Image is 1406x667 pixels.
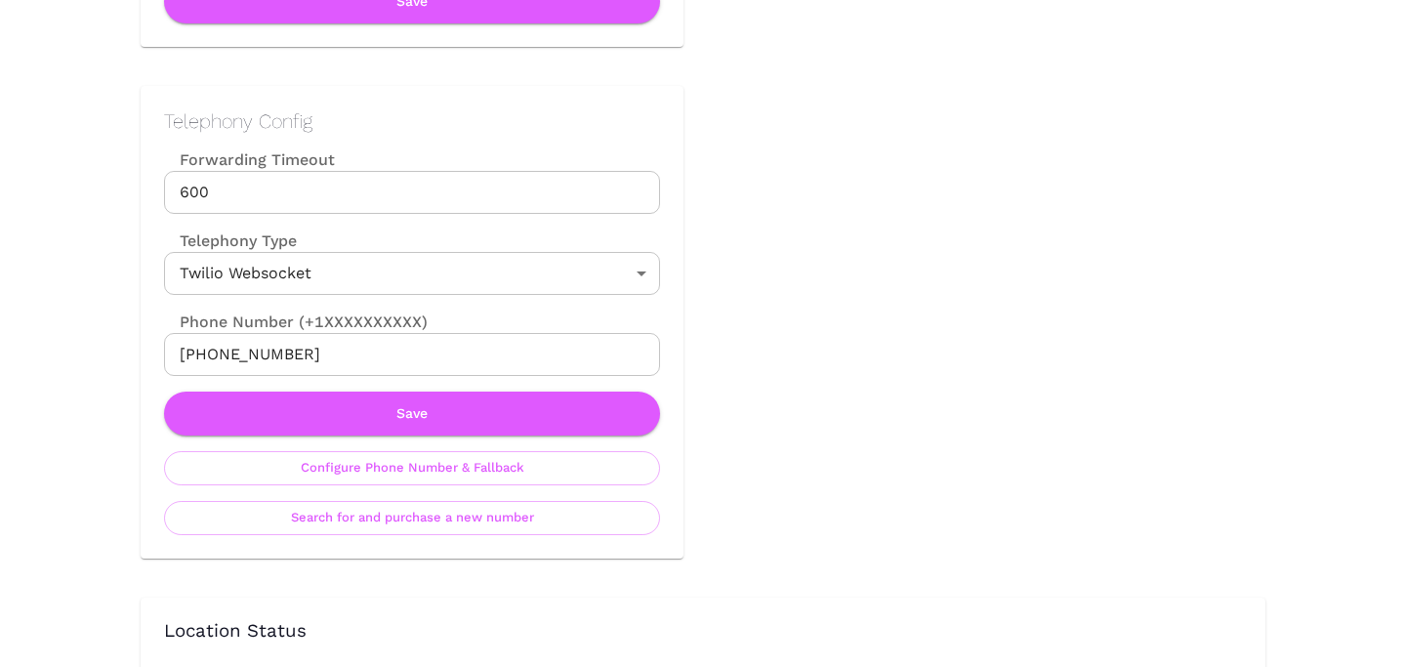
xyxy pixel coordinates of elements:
[164,229,297,252] label: Telephony Type
[164,311,660,333] label: Phone Number (+1XXXXXXXXXX)
[164,252,660,295] div: Twilio Websocket
[164,109,660,133] h2: Telephony Config
[164,392,660,436] button: Save
[164,501,660,535] button: Search for and purchase a new number
[164,621,1242,643] h3: Location Status
[164,148,660,171] label: Forwarding Timeout
[164,451,660,485] button: Configure Phone Number & Fallback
